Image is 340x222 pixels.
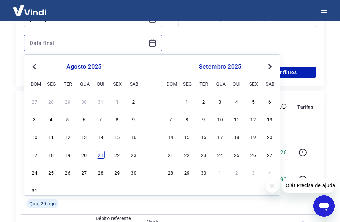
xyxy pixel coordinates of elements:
button: Next Month [266,63,274,71]
div: Choose terça-feira, 2 de setembro de 2025 [200,97,208,105]
div: Choose sexta-feira, 12 de setembro de 2025 [249,115,257,123]
div: Choose segunda-feira, 15 de setembro de 2025 [183,133,191,141]
div: setembro 2025 [165,63,275,71]
div: sab [266,80,274,88]
div: Choose segunda-feira, 28 de julho de 2025 [47,97,55,105]
div: Choose sábado, 6 de setembro de 2025 [266,97,274,105]
div: Choose terça-feira, 26 de agosto de 2025 [64,168,72,176]
div: Choose quarta-feira, 6 de agosto de 2025 [80,115,88,123]
div: Choose terça-feira, 5 de agosto de 2025 [64,115,72,123]
div: Choose sábado, 16 de agosto de 2025 [130,133,138,141]
div: ter [64,80,72,88]
div: Choose sábado, 20 de setembro de 2025 [266,133,274,141]
div: Choose segunda-feira, 18 de agosto de 2025 [47,151,55,159]
div: qui [97,80,105,88]
div: Choose quinta-feira, 28 de agosto de 2025 [97,168,105,176]
div: Choose quinta-feira, 7 de agosto de 2025 [97,115,105,123]
div: agosto 2025 [30,63,138,71]
div: Choose segunda-feira, 1 de setembro de 2025 [183,97,191,105]
div: Choose sábado, 13 de setembro de 2025 [266,115,274,123]
div: Choose domingo, 17 de agosto de 2025 [31,151,39,159]
div: seg [47,80,55,88]
div: month 2025-08 [30,96,138,195]
div: Choose domingo, 31 de agosto de 2025 [166,97,175,105]
div: Choose sábado, 6 de setembro de 2025 [130,186,138,194]
div: Choose sexta-feira, 5 de setembro de 2025 [249,97,257,105]
div: Choose segunda-feira, 25 de agosto de 2025 [47,168,55,176]
div: Choose terça-feira, 2 de setembro de 2025 [64,186,72,194]
div: Choose terça-feira, 12 de agosto de 2025 [64,133,72,141]
div: Choose sábado, 2 de agosto de 2025 [130,97,138,105]
div: Choose quinta-feira, 31 de julho de 2025 [97,97,105,105]
div: Choose domingo, 14 de setembro de 2025 [166,133,175,141]
div: Choose domingo, 21 de setembro de 2025 [166,151,175,159]
div: Choose domingo, 7 de setembro de 2025 [166,115,175,123]
div: Choose segunda-feira, 29 de setembro de 2025 [183,168,191,176]
div: Choose quarta-feira, 1 de outubro de 2025 [216,168,224,176]
div: dom [166,80,175,88]
div: qua [216,80,224,88]
div: Choose terça-feira, 29 de julho de 2025 [64,97,72,105]
div: Choose quarta-feira, 27 de agosto de 2025 [80,168,88,176]
div: Choose terça-feira, 23 de setembro de 2025 [200,151,208,159]
div: Choose terça-feira, 9 de setembro de 2025 [200,115,208,123]
button: Previous Month [30,63,38,71]
div: Choose quarta-feira, 24 de setembro de 2025 [216,151,224,159]
div: Choose quinta-feira, 11 de setembro de 2025 [233,115,241,123]
div: Choose quarta-feira, 10 de setembro de 2025 [216,115,224,123]
div: Choose quinta-feira, 21 de agosto de 2025 [97,151,105,159]
div: sex [113,80,121,88]
img: Vindi [8,0,51,21]
div: Choose quarta-feira, 20 de agosto de 2025 [80,151,88,159]
div: Choose sexta-feira, 8 de agosto de 2025 [113,115,121,123]
div: Choose domingo, 31 de agosto de 2025 [31,186,39,194]
div: Choose quarta-feira, 17 de setembro de 2025 [216,133,224,141]
div: Choose sábado, 27 de setembro de 2025 [266,151,274,159]
div: Choose sábado, 4 de outubro de 2025 [266,168,274,176]
div: Choose segunda-feira, 11 de agosto de 2025 [47,133,55,141]
div: sab [130,80,138,88]
button: Aplicar filtros [247,67,316,78]
div: Choose quinta-feira, 18 de setembro de 2025 [233,133,241,141]
div: Choose quinta-feira, 4 de setembro de 2025 [233,97,241,105]
div: Choose sexta-feira, 5 de setembro de 2025 [113,186,121,194]
div: Choose domingo, 28 de setembro de 2025 [166,168,175,176]
div: Choose sexta-feira, 19 de setembro de 2025 [249,133,257,141]
div: Choose sexta-feira, 26 de setembro de 2025 [249,151,257,159]
iframe: Mensagem da empresa [282,178,335,193]
div: month 2025-09 [165,96,275,177]
div: Choose sábado, 9 de agosto de 2025 [130,115,138,123]
div: ter [200,80,208,88]
div: Choose quinta-feira, 14 de agosto de 2025 [97,133,105,141]
div: Choose domingo, 27 de julho de 2025 [31,97,39,105]
div: Choose sexta-feira, 29 de agosto de 2025 [113,168,121,176]
div: qui [233,80,241,88]
div: sex [249,80,257,88]
div: Choose quarta-feira, 3 de setembro de 2025 [80,186,88,194]
div: Choose segunda-feira, 4 de agosto de 2025 [47,115,55,123]
div: Choose segunda-feira, 8 de setembro de 2025 [183,115,191,123]
div: Choose quarta-feira, 3 de setembro de 2025 [216,97,224,105]
div: Choose sexta-feira, 1 de agosto de 2025 [113,97,121,105]
iframe: Fechar mensagem [266,179,279,193]
div: Choose sexta-feira, 22 de agosto de 2025 [113,151,121,159]
span: Olá! Precisa de ajuda? [4,5,56,10]
div: Choose domingo, 3 de agosto de 2025 [31,115,39,123]
div: Choose sábado, 23 de agosto de 2025 [130,151,138,159]
div: Choose domingo, 10 de agosto de 2025 [31,133,39,141]
div: Choose sábado, 30 de agosto de 2025 [130,168,138,176]
iframe: Botão para abrir a janela de mensagens [313,195,335,217]
div: qua [80,80,88,88]
div: Choose quinta-feira, 2 de outubro de 2025 [233,168,241,176]
div: Choose terça-feira, 19 de agosto de 2025 [64,151,72,159]
div: Choose segunda-feira, 22 de setembro de 2025 [183,151,191,159]
div: Choose terça-feira, 30 de setembro de 2025 [200,168,208,176]
div: seg [183,80,191,88]
div: Choose sexta-feira, 3 de outubro de 2025 [249,168,257,176]
span: Qua, 20 ago [29,200,56,207]
div: Choose terça-feira, 16 de setembro de 2025 [200,133,208,141]
div: Choose sexta-feira, 15 de agosto de 2025 [113,133,121,141]
p: Tarifas [297,104,313,110]
div: dom [31,80,39,88]
input: Data final [30,38,146,48]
